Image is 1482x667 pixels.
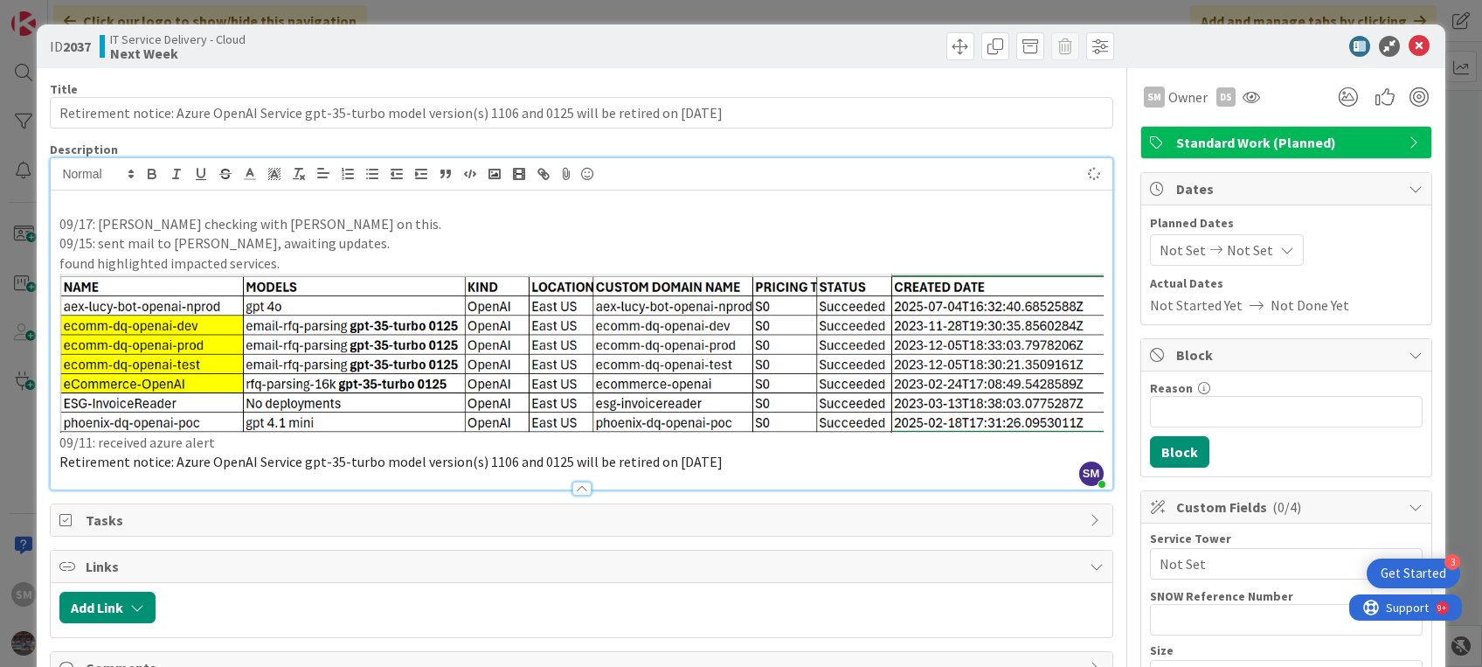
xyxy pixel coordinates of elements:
[1176,178,1400,199] span: Dates
[1381,565,1446,582] div: Get Started
[63,38,91,55] b: 2037
[1227,240,1273,261] span: Not Set
[1272,498,1301,516] span: ( 0/4 )
[1150,644,1423,657] div: Size
[110,32,246,46] span: IT Service Delivery - Cloud
[1079,462,1104,486] span: SM
[1176,132,1400,153] span: Standard Work (Planned)
[50,142,118,157] span: Description
[1367,559,1460,588] div: Open Get Started checklist, remaining modules: 3
[1444,554,1460,570] div: 3
[1144,87,1165,108] div: SM
[1150,274,1423,293] span: Actual Dates
[50,81,78,97] label: Title
[1176,344,1400,365] span: Block
[50,97,1112,129] input: type card name here...
[1176,497,1400,518] span: Custom Fields
[59,274,1103,433] img: image.png
[59,453,723,470] span: Retirement notice: Azure OpenAI Service gpt-35-turbo model version(s) 1106 and 0125 will be retir...
[88,7,97,21] div: 9+
[1271,295,1349,316] span: Not Done Yet
[86,556,1080,577] span: Links
[110,46,246,60] b: Next Week
[1150,380,1193,396] label: Reason
[1160,240,1206,261] span: Not Set
[1150,436,1209,468] button: Block
[1150,214,1423,233] span: Planned Dates
[1168,87,1208,108] span: Owner
[59,214,1103,234] p: 09/17: [PERSON_NAME] checking with [PERSON_NAME] on this.
[1216,87,1236,107] div: DS
[37,3,80,24] span: Support
[59,274,1103,452] p: 09/11: received azure alert
[1150,532,1423,545] div: Service Tower
[1160,553,1392,574] span: Not Set
[1150,588,1293,604] label: SNOW Reference Number
[59,592,156,623] button: Add Link
[59,254,1103,274] p: found highlighted impacted services.
[1150,295,1243,316] span: Not Started Yet
[50,36,91,57] span: ID
[59,233,1103,254] p: 09/15: sent mail to [PERSON_NAME], awaiting updates.
[86,510,1080,531] span: Tasks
